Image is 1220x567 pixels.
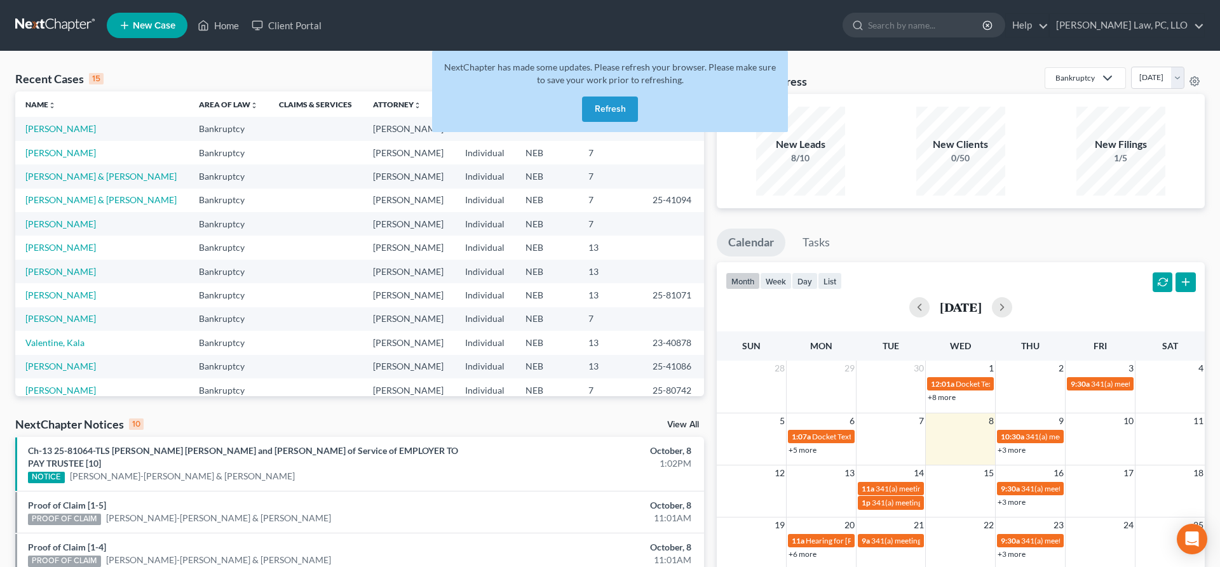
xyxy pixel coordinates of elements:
[515,260,578,283] td: NEB
[363,212,454,236] td: [PERSON_NAME]
[363,117,454,140] td: [PERSON_NAME]
[269,91,363,117] th: Claims & Services
[843,361,856,376] span: 29
[189,117,269,140] td: Bankruptcy
[189,355,269,378] td: Bankruptcy
[1197,361,1205,376] span: 4
[871,536,1061,545] span: 341(a) meeting for [PERSON_NAME] & [PERSON_NAME]
[189,141,269,164] td: Bankruptcy
[25,100,56,109] a: Nameunfold_more
[1021,484,1144,493] span: 341(a) meeting for [PERSON_NAME]
[1052,517,1065,533] span: 23
[862,536,870,545] span: 9a
[876,484,1066,493] span: 341(a) meeting for [PERSON_NAME] & [PERSON_NAME]
[578,355,642,378] td: 13
[106,554,331,566] a: [PERSON_NAME]-[PERSON_NAME] & [PERSON_NAME]
[1055,72,1095,83] div: Bankruptcy
[1122,465,1135,481] span: 17
[843,517,856,533] span: 20
[455,212,515,236] td: Individual
[106,512,331,524] a: [PERSON_NAME]-[PERSON_NAME] & [PERSON_NAME]
[1177,524,1207,554] div: Open Intercom Messenger
[726,272,760,290] button: month
[862,484,874,493] span: 11a
[363,307,454,331] td: [PERSON_NAME]
[515,236,578,259] td: NEB
[414,102,421,109] i: unfold_more
[872,498,994,507] span: 341(a) meeting for [PERSON_NAME]
[1006,14,1048,37] a: Help
[578,212,642,236] td: 7
[1057,413,1065,429] span: 9
[455,283,515,307] td: Individual
[1091,379,1214,389] span: 341(a) meeting for [PERSON_NAME]
[998,445,1026,455] a: +3 more
[363,378,454,402] td: [PERSON_NAME]
[717,229,785,257] a: Calendar
[25,171,177,182] a: [PERSON_NAME] & [PERSON_NAME]
[912,361,925,376] span: 30
[25,337,85,348] a: Valentine, Kala
[843,465,856,481] span: 13
[792,432,811,441] span: 1:07a
[756,137,845,152] div: New Leads
[848,413,856,429] span: 6
[25,313,96,324] a: [PERSON_NAME]
[1001,432,1024,441] span: 10:30a
[515,331,578,354] td: NEB
[1122,517,1135,533] span: 24
[916,152,1005,164] div: 0/50
[25,385,96,396] a: [PERSON_NAME]
[742,340,761,351] span: Sun
[89,73,104,84] div: 15
[578,260,642,283] td: 13
[792,536,804,545] span: 11a
[578,378,642,402] td: 7
[363,283,454,307] td: [PERSON_NAME]
[578,331,642,354] td: 13
[25,361,96,371] a: [PERSON_NAME]
[455,331,515,354] td: Individual
[189,378,269,402] td: Bankruptcy
[982,517,995,533] span: 22
[918,413,925,429] span: 7
[982,465,995,481] span: 15
[760,272,792,290] button: week
[478,499,691,512] div: October, 8
[129,418,144,430] div: 10
[792,272,818,290] button: day
[363,236,454,259] td: [PERSON_NAME]
[515,283,578,307] td: NEB
[28,472,65,483] div: NOTICE
[199,100,258,109] a: Area of Lawunfold_more
[578,236,642,259] td: 13
[642,283,704,307] td: 25-81071
[806,536,931,545] span: Hearing for [PERSON_NAME]-Mabok
[667,420,699,429] a: View All
[1021,340,1040,351] span: Thu
[70,470,295,483] a: [PERSON_NAME]-[PERSON_NAME] & [PERSON_NAME]
[818,272,842,290] button: list
[191,14,245,37] a: Home
[1057,361,1065,376] span: 2
[363,260,454,283] td: [PERSON_NAME]
[455,378,515,402] td: Individual
[189,260,269,283] td: Bankruptcy
[642,355,704,378] td: 25-41086
[812,432,993,441] span: Docket Text: for [PERSON_NAME] & [PERSON_NAME]
[642,189,704,212] td: 25-41094
[912,517,925,533] span: 21
[1192,517,1205,533] span: 25
[363,141,454,164] td: [PERSON_NAME]
[245,14,328,37] a: Client Portal
[189,164,269,188] td: Bankruptcy
[1076,152,1165,164] div: 1/5
[578,189,642,212] td: 7
[1094,340,1107,351] span: Fri
[515,355,578,378] td: NEB
[789,445,817,455] a: +5 more
[15,417,144,432] div: NextChapter Notices
[582,97,638,122] button: Refresh
[1127,361,1135,376] span: 3
[791,229,841,257] a: Tasks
